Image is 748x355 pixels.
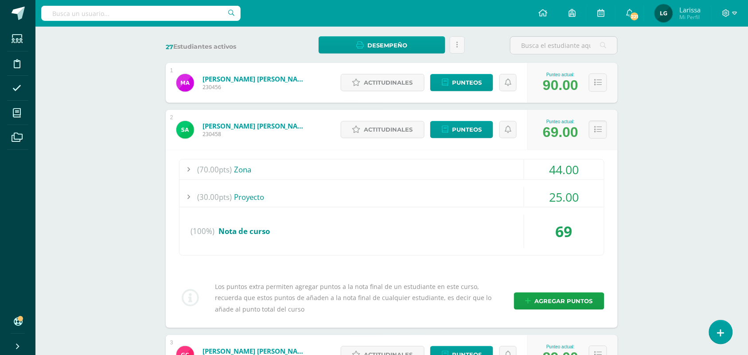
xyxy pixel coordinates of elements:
[166,43,173,51] span: 27
[203,130,309,138] span: 230458
[166,43,273,51] label: Estudiantes activos
[341,74,425,91] a: Actitudinales
[679,5,701,14] span: Larissa
[341,121,425,138] a: Actitudinales
[535,293,593,309] span: Agregar puntos
[197,187,232,207] span: (30.00pts)
[197,160,232,179] span: (70.00pts)
[543,344,578,349] div: Punteo actual:
[543,72,578,77] div: Punteo actual:
[179,160,604,179] div: Zona
[218,226,270,236] span: Nota de curso
[170,67,173,74] div: 1
[203,121,309,130] a: [PERSON_NAME] [PERSON_NAME]
[524,215,604,248] div: 69
[452,74,482,91] span: Punteos
[211,281,500,315] div: Los puntos extra permiten agregar puntos a la nota final de un estudiante en este curso, recuerda...
[364,121,413,138] span: Actitudinales
[203,83,309,91] span: 230456
[203,74,309,83] a: [PERSON_NAME] [PERSON_NAME]
[630,12,639,21] span: 221
[543,77,578,94] div: 90.00
[364,74,413,91] span: Actitudinales
[524,187,604,207] div: 25.00
[179,187,604,207] div: Proyecto
[543,119,578,124] div: Punteo actual:
[524,160,604,179] div: 44.00
[430,121,493,138] a: Punteos
[41,6,241,21] input: Busca un usuario...
[176,74,194,92] img: 593660e7676ccb7ad61aab6d087540d1.png
[170,114,173,121] div: 2
[367,37,407,54] span: Desempeño
[191,215,214,248] span: (100%)
[514,293,604,310] a: Agregar puntos
[430,74,493,91] a: Punteos
[319,36,445,54] a: Desempeño
[679,13,701,21] span: Mi Perfil
[176,121,194,139] img: d5be34abdb38ed0cd704d1fe0d77f296.png
[543,124,578,140] div: 69.00
[452,121,482,138] span: Punteos
[170,339,173,346] div: 3
[655,4,673,22] img: b18d4c11e185ad35d013124f54388215.png
[510,37,617,54] input: Busca el estudiante aquí...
